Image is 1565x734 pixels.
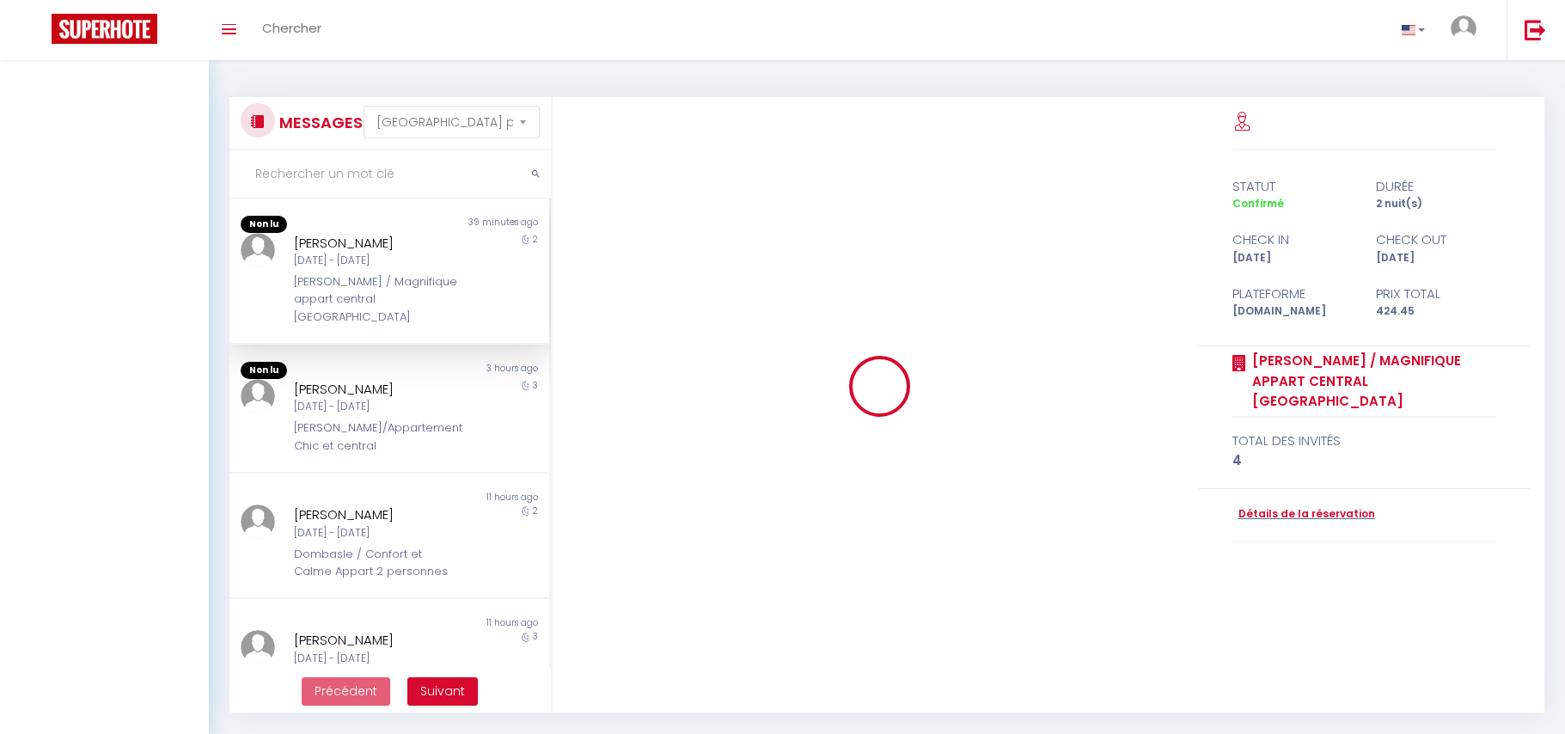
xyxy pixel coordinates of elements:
[389,616,549,630] div: 11 hours ago
[407,677,478,706] button: Next
[1220,176,1364,197] div: statut
[241,216,287,233] span: Non lu
[241,233,275,267] img: ...
[294,505,458,525] div: [PERSON_NAME]
[294,273,458,326] div: [PERSON_NAME] / Magnifique appart central [GEOGRAPHIC_DATA]
[1220,250,1364,266] div: [DATE]
[241,379,275,413] img: ...
[533,379,538,392] span: 3
[294,546,458,581] div: Dombasle / Confort et Calme Appart 2 personnes
[315,682,377,700] span: Précédent
[302,677,390,706] button: Previous
[389,362,549,379] div: 3 hours ago
[389,216,549,233] div: 39 minutes ago
[241,362,287,379] span: Non lu
[1364,303,1507,320] div: 424.45
[294,651,458,667] div: [DATE] - [DATE]
[1232,506,1375,523] a: Détails de la réservation
[294,525,458,541] div: [DATE] - [DATE]
[241,505,275,539] img: ...
[1364,196,1507,212] div: 2 nuit(s)
[275,103,363,142] h3: MESSAGES
[1364,229,1507,250] div: check out
[1451,15,1476,41] img: ...
[1364,176,1507,197] div: durée
[1220,303,1364,320] div: [DOMAIN_NAME]
[420,682,465,700] span: Suivant
[1246,351,1497,412] a: [PERSON_NAME] / Magnifique appart central [GEOGRAPHIC_DATA]
[294,419,458,455] div: [PERSON_NAME]/Appartement Chic et central
[294,379,458,400] div: [PERSON_NAME]
[294,253,458,269] div: [DATE] - [DATE]
[533,233,538,246] span: 2
[533,505,538,517] span: 2
[1232,196,1284,211] span: Confirmé
[262,19,321,37] span: Chercher
[52,14,157,44] img: Super Booking
[241,630,275,664] img: ...
[1364,250,1507,266] div: [DATE]
[294,399,458,415] div: [DATE] - [DATE]
[1525,19,1546,40] img: logout
[1232,450,1497,471] div: 4
[533,630,538,643] span: 3
[294,630,458,651] div: [PERSON_NAME]
[1220,284,1364,304] div: Plateforme
[294,233,458,254] div: [PERSON_NAME]
[1232,431,1497,451] div: total des invités
[1364,284,1507,304] div: Prix total
[1220,229,1364,250] div: check in
[389,491,549,505] div: 11 hours ago
[229,150,551,199] input: Rechercher un mot clé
